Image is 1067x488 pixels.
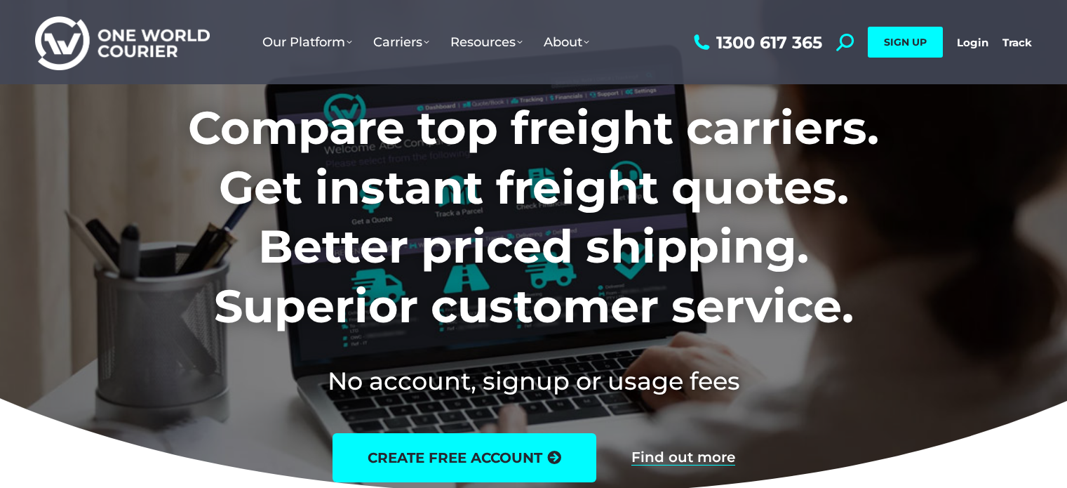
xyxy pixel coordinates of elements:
[544,34,589,50] span: About
[262,34,352,50] span: Our Platform
[252,20,363,64] a: Our Platform
[690,34,822,51] a: 1300 617 365
[440,20,533,64] a: Resources
[373,34,429,50] span: Carriers
[450,34,523,50] span: Resources
[868,27,943,58] a: SIGN UP
[884,36,927,48] span: SIGN UP
[333,433,596,482] a: create free account
[1002,36,1032,49] a: Track
[95,364,972,398] h2: No account, signup or usage fees
[957,36,988,49] a: Login
[363,20,440,64] a: Carriers
[631,450,735,466] a: Find out more
[35,14,210,71] img: One World Courier
[95,98,972,336] h1: Compare top freight carriers. Get instant freight quotes. Better priced shipping. Superior custom...
[533,20,600,64] a: About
